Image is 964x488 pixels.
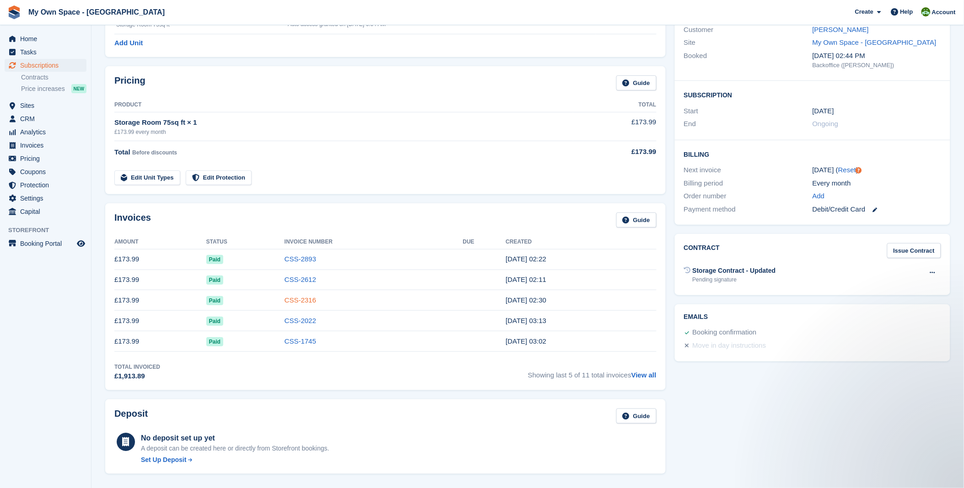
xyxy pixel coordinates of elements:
[813,106,834,117] time: 2024-12-01 01:00:00 UTC
[573,147,656,157] div: £173.99
[25,5,168,20] a: My Own Space - [GEOGRAPHIC_DATA]
[616,75,657,90] a: Guide
[813,120,839,127] span: Ongoing
[506,276,546,283] time: 2025-09-01 01:11:44 UTC
[838,166,856,174] a: Reset
[684,106,813,117] div: Start
[114,270,206,290] td: £173.99
[141,455,187,465] div: Set Up Deposit
[5,59,86,72] a: menu
[20,179,75,191] span: Protection
[506,337,546,345] time: 2025-06-01 02:02:22 UTC
[141,433,329,444] div: No deposit set up yet
[206,317,223,326] span: Paid
[20,192,75,205] span: Settings
[684,313,941,321] h2: Emails
[114,212,151,228] h2: Invoices
[141,444,329,453] p: A deposit can be created here or directly from Storefront bookings.
[20,59,75,72] span: Subscriptions
[573,98,656,112] th: Total
[684,51,813,70] div: Booked
[684,243,720,258] h2: Contract
[813,204,941,215] div: Debit/Credit Card
[5,126,86,138] a: menu
[5,192,86,205] a: menu
[813,51,941,61] div: [DATE] 02:44 PM
[813,61,941,70] div: Backoffice ([PERSON_NAME])
[21,85,65,93] span: Price increases
[114,128,573,136] div: £173.99 every month
[855,166,863,175] div: Tooltip anchor
[20,205,75,218] span: Capital
[5,139,86,152] a: menu
[813,191,825,202] a: Add
[114,38,143,48] a: Add Unit
[21,84,86,94] a: Price increases NEW
[285,276,316,283] a: CSS-2612
[206,276,223,285] span: Paid
[132,149,177,156] span: Before discounts
[900,7,913,16] span: Help
[285,337,316,345] a: CSS-1745
[285,317,316,324] a: CSS-2022
[631,371,657,379] a: View all
[206,255,223,264] span: Paid
[921,7,931,16] img: Keely
[693,340,766,351] div: Move in day instructions
[5,237,86,250] a: menu
[573,112,656,141] td: £173.99
[5,179,86,191] a: menu
[5,205,86,218] a: menu
[684,204,813,215] div: Payment method
[114,249,206,270] td: £173.99
[114,363,160,371] div: Total Invoiced
[616,212,657,228] a: Guide
[693,276,776,284] div: Pending signature
[71,84,86,93] div: NEW
[20,99,75,112] span: Sites
[114,290,206,311] td: £173.99
[206,235,285,249] th: Status
[20,139,75,152] span: Invoices
[693,266,776,276] div: Storage Contract - Updated
[506,235,656,249] th: Created
[114,408,148,424] h2: Deposit
[693,327,757,338] div: Booking confirmation
[20,32,75,45] span: Home
[285,235,463,249] th: Invoice Number
[20,165,75,178] span: Coupons
[528,363,657,382] span: Showing last 5 of 11 total invoices
[20,126,75,138] span: Analytics
[8,226,91,235] span: Storefront
[616,408,657,424] a: Guide
[114,170,180,186] a: Edit Unit Types
[5,46,86,58] a: menu
[5,165,86,178] a: menu
[684,119,813,129] div: End
[20,152,75,165] span: Pricing
[114,371,160,382] div: £1,913.89
[285,255,316,263] a: CSS-2893
[114,331,206,352] td: £173.99
[20,237,75,250] span: Booking Portal
[114,75,145,90] h2: Pricing
[684,149,941,159] h2: Billing
[932,8,956,17] span: Account
[114,235,206,249] th: Amount
[684,178,813,189] div: Billing period
[75,238,86,249] a: Preview store
[141,455,329,465] a: Set Up Deposit
[506,296,546,304] time: 2025-08-01 01:30:55 UTC
[813,165,941,175] div: [DATE] ( )
[813,38,937,46] a: My Own Space - [GEOGRAPHIC_DATA]
[5,112,86,125] a: menu
[5,99,86,112] a: menu
[506,255,546,263] time: 2025-10-01 01:22:17 UTC
[206,296,223,305] span: Paid
[684,25,813,35] div: Customer
[684,191,813,202] div: Order number
[114,98,573,112] th: Product
[206,337,223,346] span: Paid
[855,7,873,16] span: Create
[887,243,941,258] a: Issue Contract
